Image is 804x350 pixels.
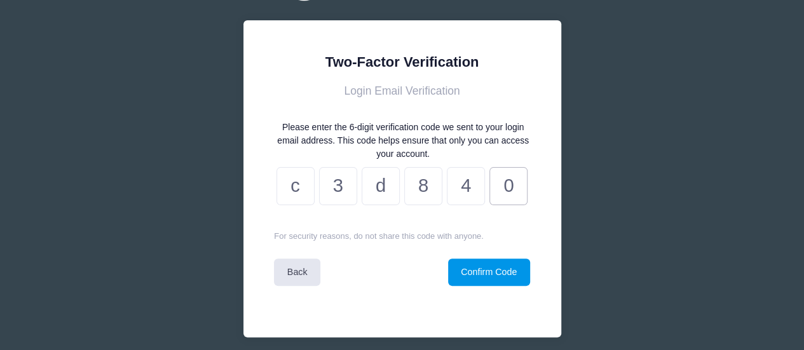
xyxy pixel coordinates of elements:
div: Two-Factor Verification [274,51,530,72]
button: Confirm Code [448,259,530,286]
h3: Login Email Verification [274,84,530,98]
a: Back [274,259,320,286]
div: Please enter the 6-digit verification code we sent to your login email address. This code helps e... [276,121,530,161]
p: For security reasons, do not share this code with anyone. [274,230,530,243]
